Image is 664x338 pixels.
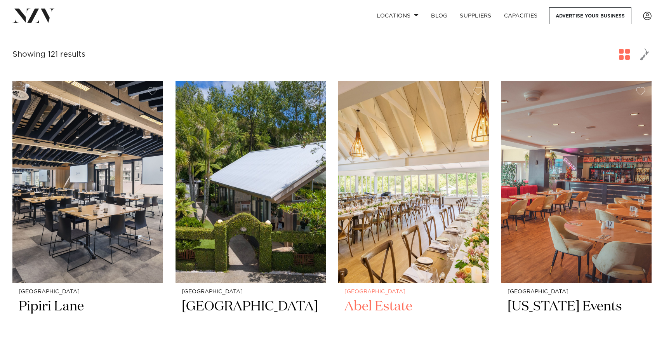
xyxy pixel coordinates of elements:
[19,289,157,295] small: [GEOGRAPHIC_DATA]
[425,7,454,24] a: BLOG
[182,289,320,295] small: [GEOGRAPHIC_DATA]
[344,289,483,295] small: [GEOGRAPHIC_DATA]
[12,9,55,23] img: nzv-logo.png
[370,7,425,24] a: Locations
[501,81,652,283] img: Dining area at Texas Events in Auckland
[508,289,646,295] small: [GEOGRAPHIC_DATA]
[549,7,631,24] a: Advertise your business
[454,7,497,24] a: SUPPLIERS
[12,49,85,61] div: Showing 121 results
[498,7,544,24] a: Capacities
